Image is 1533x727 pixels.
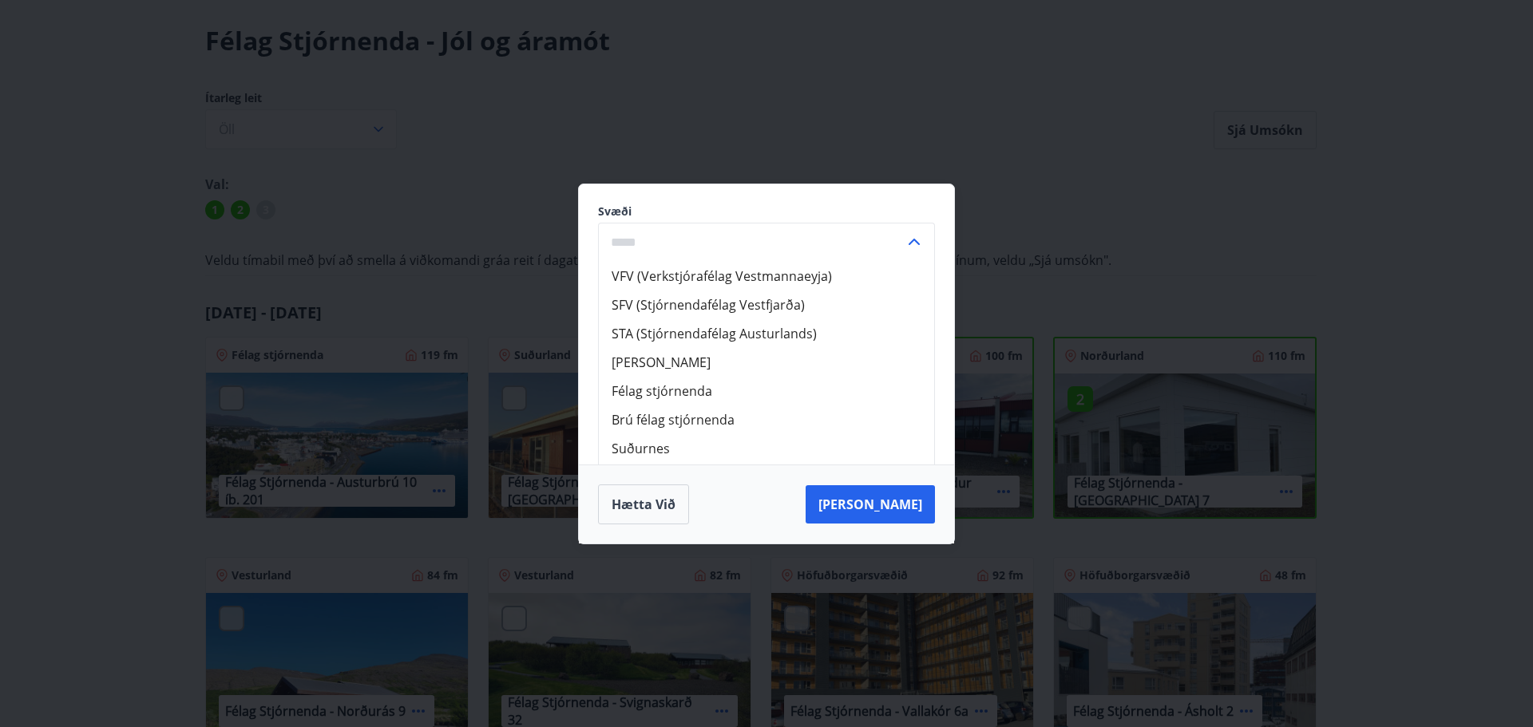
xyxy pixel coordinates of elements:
li: Brú félag stjórnenda [599,405,934,434]
li: Félag stjórnenda [599,377,934,405]
li: Suðurnes [599,434,934,463]
li: VFV (Verkstjórafélag Vestmannaeyja) [599,262,934,290]
li: STA (Stjórnendafélag Austurlands) [599,319,934,348]
li: Erlendis [599,463,934,492]
button: Hætta við [598,484,689,524]
li: SFV (Stjórnendafélag Vestfjarða) [599,290,934,319]
li: [PERSON_NAME] [599,348,934,377]
button: [PERSON_NAME] [806,485,935,524]
label: Svæði [598,203,935,219]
